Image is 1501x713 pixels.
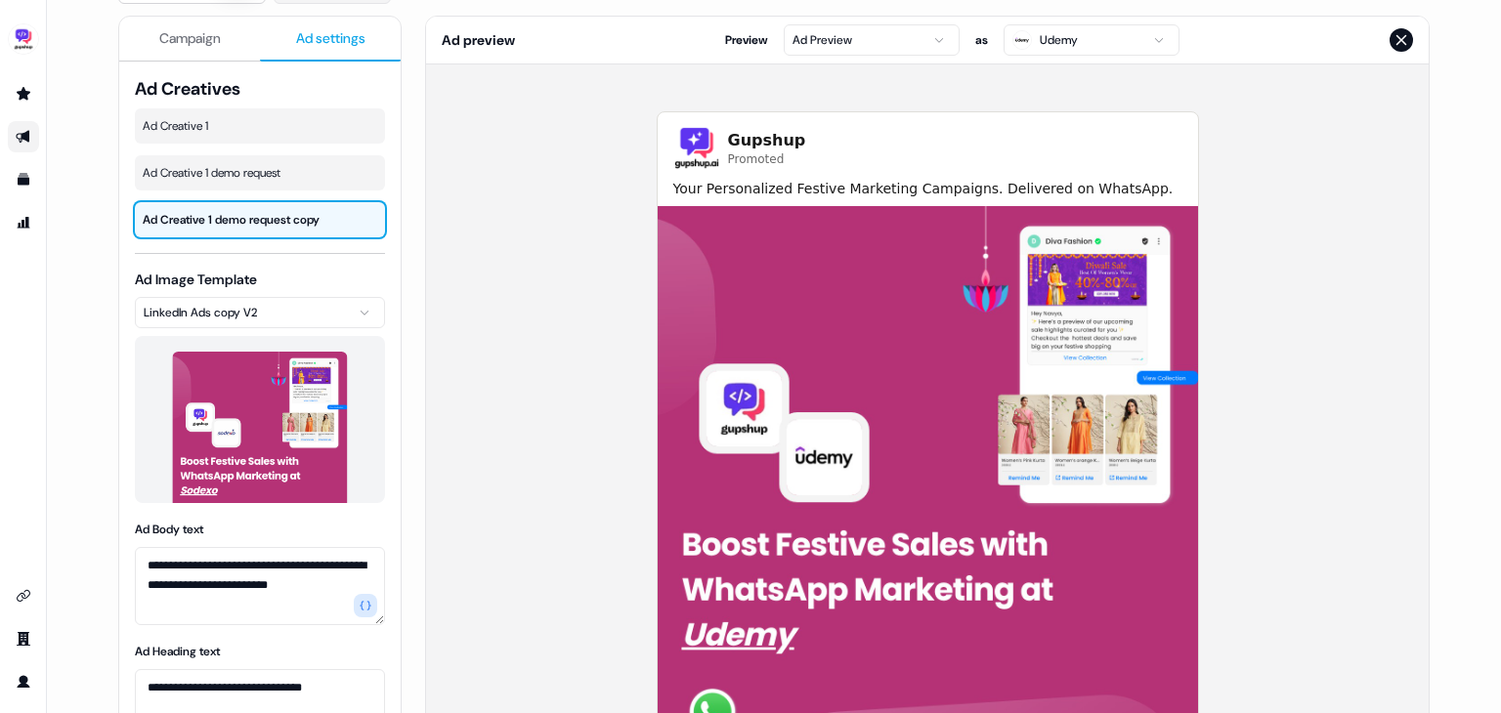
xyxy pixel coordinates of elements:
[673,179,1182,198] span: Your Personalized Festive Marketing Campaigns. Delivered on WhatsApp.
[135,644,220,659] label: Ad Heading text
[8,78,39,109] a: Go to prospects
[8,207,39,238] a: Go to attribution
[143,116,377,136] span: Ad Creative 1
[728,129,806,152] span: Gupshup
[159,28,221,48] span: Campaign
[135,271,257,288] label: Ad Image Template
[8,623,39,654] a: Go to team
[728,152,806,167] span: Promoted
[8,121,39,152] a: Go to outbound experience
[975,30,988,50] span: as
[135,522,203,537] label: Ad Body text
[143,163,377,183] span: Ad Creative 1 demo request
[8,164,39,195] a: Go to templates
[442,30,515,50] span: Ad preview
[143,210,377,230] span: Ad Creative 1 demo request copy
[8,580,39,611] a: Go to integrations
[296,28,365,48] span: Ad settings
[135,77,385,101] span: Ad Creatives
[725,30,768,50] span: Preview
[8,666,39,697] a: Go to profile
[1390,28,1413,52] button: Close preview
